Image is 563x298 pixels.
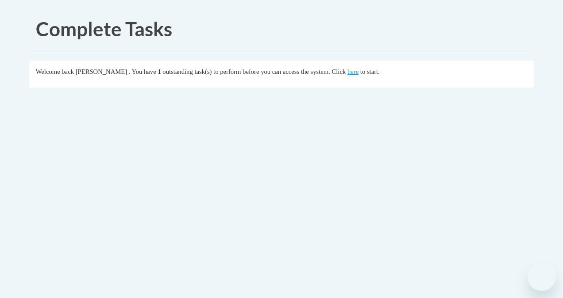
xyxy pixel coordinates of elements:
[528,263,556,291] iframe: Button to launch messaging window
[129,68,156,75] span: . You have
[360,68,380,75] span: to start.
[36,68,74,75] span: Welcome back
[347,68,359,75] a: here
[76,68,127,75] span: [PERSON_NAME]
[158,68,161,75] span: 1
[36,17,172,40] span: Complete Tasks
[162,68,346,75] span: outstanding task(s) to perform before you can access the system. Click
